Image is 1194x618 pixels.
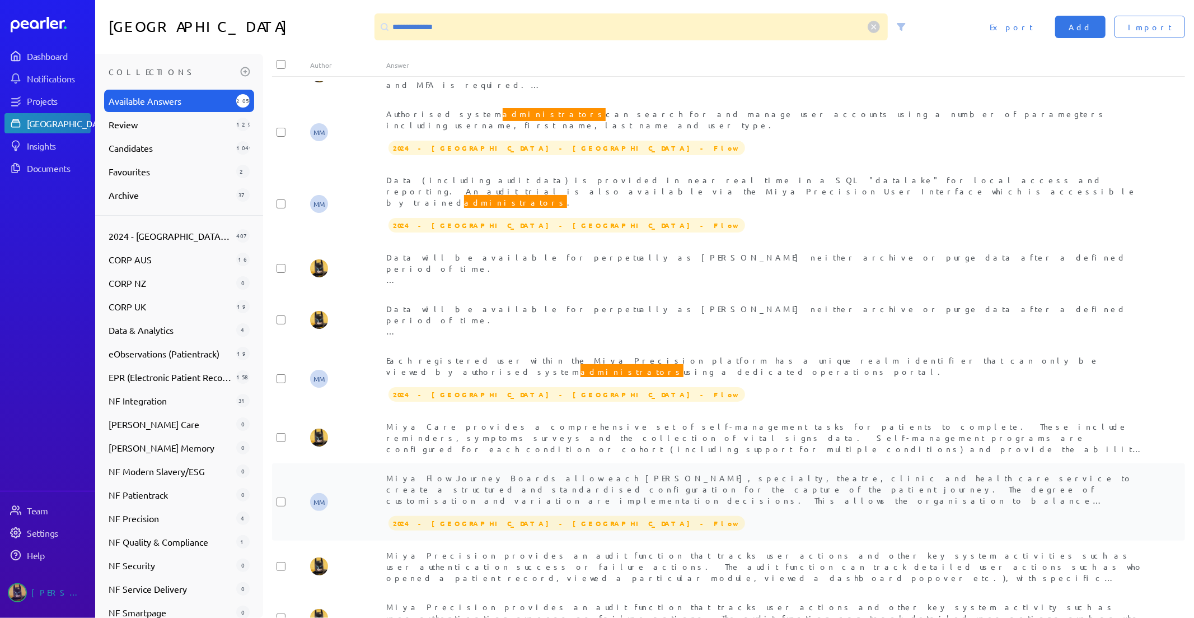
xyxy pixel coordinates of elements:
span: Michelle Manuel [310,123,328,141]
a: Team [4,500,91,521]
button: Export [976,16,1046,38]
span: Favourites [109,165,232,178]
a: Projects [4,91,91,111]
a: Documents [4,158,91,178]
span: administrators [580,364,683,379]
span: Authorised system can search for and manage user accounts using a number of paramegters including... [386,106,1107,130]
span: administrators [503,106,606,121]
div: 407 [236,229,250,243]
span: NF Security [109,559,232,572]
span: EPR (Electronic Patient Record) [109,370,232,384]
span: 2024 - VIC - Peninsula - Flow [388,218,745,233]
div: Dashboard [27,50,90,62]
span: NF Patientrack [109,488,232,501]
img: Tung Nguyen [310,259,328,277]
div: [GEOGRAPHIC_DATA] [27,118,110,129]
span: [PERSON_NAME] Memory [109,441,232,454]
div: 0 [236,488,250,501]
span: 2024 - VIC - Peninsula - Flow [388,516,745,531]
div: [PERSON_NAME] [31,583,87,602]
a: Dashboard [4,46,91,66]
span: Data (including audit data) is provided in near real time in a SQL "datalake" for local access an... [386,175,1137,210]
a: Insights [4,136,91,156]
div: Projects [27,95,90,106]
a: Notifications [4,68,91,89]
span: administrators [464,195,567,210]
button: Add [1055,16,1106,38]
div: 0 [236,582,250,596]
span: Archive [109,188,232,202]
span: Miya Care provides a comprehensive set of self-management tasks for patients to complete. These i... [386,421,1143,557]
a: Dashboard [11,17,91,32]
div: 2 [236,165,250,178]
div: Insights [27,140,90,151]
div: 0 [236,417,250,431]
div: 19 [236,347,250,360]
div: 16 [236,253,250,266]
div: 0 [236,464,250,478]
div: 4 [236,512,250,525]
div: 158 [236,370,250,384]
div: 1292 [236,118,250,131]
span: Michelle Manuel [310,195,328,213]
div: Documents [27,162,90,174]
span: Michelle Manuel [310,493,328,511]
span: CORP NZ [109,276,232,290]
div: 37 [236,188,250,202]
span: Review [109,118,232,131]
h1: [GEOGRAPHIC_DATA] [109,13,370,40]
span: eObservations (Patientrack) [109,347,232,360]
img: Tung Nguyen [310,429,328,447]
span: [PERSON_NAME] Care [109,417,232,431]
img: Tung Nguyen [310,311,328,329]
div: 1 [236,535,250,549]
a: Settings [4,523,91,543]
div: 4 [236,323,250,337]
span: NF Modern Slavery/ESG [109,464,232,478]
img: Tung Nguyen [310,557,328,575]
a: Tung Nguyen's photo[PERSON_NAME] [4,579,91,607]
div: Settings [27,527,90,538]
div: Team [27,505,90,516]
span: Michelle Manuel [310,370,328,388]
div: Help [27,550,90,561]
span: Add [1069,21,1092,32]
div: Notifications [27,73,90,84]
span: CORP UK [109,300,232,313]
div: Answer [386,61,1147,69]
span: Export [990,21,1033,32]
span: Data will be available for perpetually as [PERSON_NAME] neither archive or purge data after a def... [386,252,1145,343]
h3: Collections [109,63,236,81]
span: NF Service Delivery [109,582,232,596]
div: 1049 [236,141,250,155]
span: Data will be available for perpetually as [PERSON_NAME] neither archive or purge data after a def... [386,304,1145,383]
div: 0 [236,276,250,290]
div: 19 [236,300,250,313]
span: Candidates [109,141,232,155]
div: 0 [236,559,250,572]
div: Author [310,61,386,69]
span: 2024 - VIC - Peninsula - Flow [388,141,745,155]
button: Import [1115,16,1185,38]
div: 31 [236,394,250,407]
img: Tung Nguyen [8,583,27,602]
span: CORP AUS [109,253,232,266]
span: 2024 - VIC - Peninsula - Flow [388,387,745,402]
span: Data & Analytics [109,323,232,337]
div: 0 [236,441,250,454]
span: Available Answers [109,94,232,108]
span: Import [1128,21,1172,32]
span: NF Integration [109,394,232,407]
span: Each registered user within the Miya Precision platform has a unique realm identifier that can on... [386,355,1099,379]
div: 2059 [236,94,250,108]
span: Miya Flow Journey Boards allow each [PERSON_NAME], specialty, theatre, clinic and health care ser... [386,473,1141,561]
span: NF Quality & Compliance [109,535,232,549]
a: [GEOGRAPHIC_DATA] [4,113,91,133]
a: Help [4,545,91,565]
span: NF Precision [109,512,232,525]
span: 2024 - [GEOGRAPHIC_DATA] - [GEOGRAPHIC_DATA] - Flow [109,229,232,243]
